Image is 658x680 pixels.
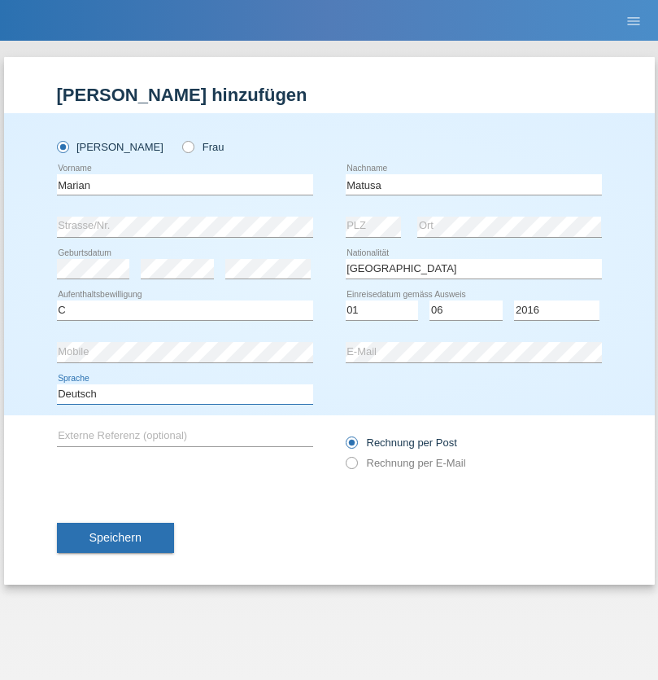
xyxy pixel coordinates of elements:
[625,13,642,29] i: menu
[57,523,174,554] button: Speichern
[346,457,356,477] input: Rechnung per E-Mail
[57,85,602,105] h1: [PERSON_NAME] hinzufügen
[346,437,457,449] label: Rechnung per Post
[57,141,163,153] label: [PERSON_NAME]
[57,141,68,151] input: [PERSON_NAME]
[182,141,193,151] input: Frau
[346,457,466,469] label: Rechnung per E-Mail
[182,141,224,153] label: Frau
[617,15,650,25] a: menu
[346,437,356,457] input: Rechnung per Post
[89,531,142,544] span: Speichern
